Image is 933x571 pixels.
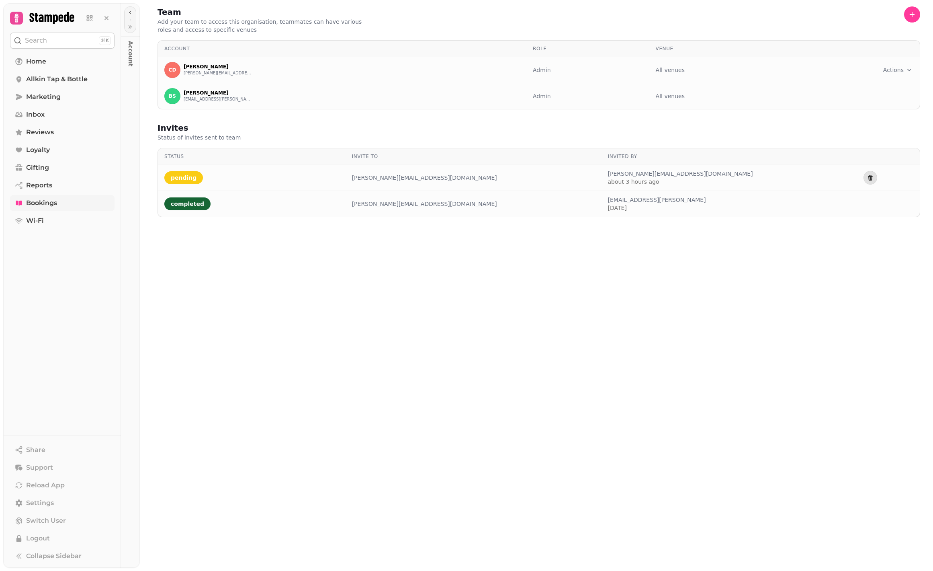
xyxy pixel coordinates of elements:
span: Reviews [26,127,54,137]
span: Collapse Sidebar [26,551,82,561]
span: Logout [26,534,50,543]
span: Settings [26,498,54,508]
p: pending [171,174,196,182]
button: Share [10,442,115,458]
div: Admin [533,66,643,74]
a: Allkin Tap & Bottle [10,71,115,87]
a: Inbox [10,107,115,123]
div: Role [533,45,643,52]
h2: Invites [158,122,312,134]
a: Marketing [10,89,115,105]
span: Marketing [26,92,61,102]
button: [EMAIL_ADDRESS][PERSON_NAME] [184,96,252,103]
span: Loyalty [26,145,50,155]
a: Reports [10,177,115,193]
div: ⌘K [99,36,111,45]
span: Bookings [26,198,57,208]
span: Reload App [26,481,65,490]
span: Allkin Tap & Bottle [26,74,88,84]
h2: Team [158,6,312,18]
p: [PERSON_NAME] [184,64,252,70]
div: Status [164,153,339,160]
a: Bookings [10,195,115,211]
p: Account [123,35,138,53]
a: [DATE] [608,204,706,212]
a: Gifting [10,160,115,176]
button: Switch User [10,513,115,529]
button: [PERSON_NAME][EMAIL_ADDRESS][DOMAIN_NAME] [184,70,252,76]
p: Search [25,36,47,45]
div: Invite to [352,153,595,160]
div: [PERSON_NAME][EMAIL_ADDRESS][DOMAIN_NAME] [352,200,595,208]
span: Support [26,463,53,472]
div: Admin [533,92,643,100]
span: Gifting [26,163,49,173]
span: BS [169,93,176,99]
p: Status of invites sent to team [158,134,363,142]
span: Inbox [26,110,45,119]
span: Wi-Fi [26,216,44,226]
button: Collapse Sidebar [10,548,115,564]
button: Search⌘K [10,33,115,49]
div: Venue [656,45,776,52]
button: Logout [10,530,115,546]
span: CD [169,67,176,73]
span: Reports [26,181,52,190]
span: Home [26,57,46,66]
a: Wi-Fi [10,213,115,229]
p: completed [171,200,204,208]
a: Loyalty [10,142,115,158]
div: [PERSON_NAME][EMAIL_ADDRESS][DOMAIN_NAME] [352,174,595,182]
div: Invited by [608,153,851,160]
p: All venues [656,92,685,100]
p: [PERSON_NAME] [184,90,252,96]
span: Switch User [26,516,66,526]
span: [PERSON_NAME][EMAIL_ADDRESS][DOMAIN_NAME] [608,170,753,178]
a: Reviews [10,124,115,140]
button: Actions [883,66,913,74]
span: Share [26,445,45,455]
div: Account [164,45,520,52]
p: All venues [656,66,685,74]
span: [EMAIL_ADDRESS][PERSON_NAME] [608,196,706,204]
a: Home [10,53,115,70]
p: Add your team to access this organisation, teammates can have various roles and access to specifi... [158,18,363,34]
a: about 3 hours ago [608,178,753,186]
button: Reload App [10,477,115,493]
button: Support [10,460,115,476]
a: Settings [10,495,115,511]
